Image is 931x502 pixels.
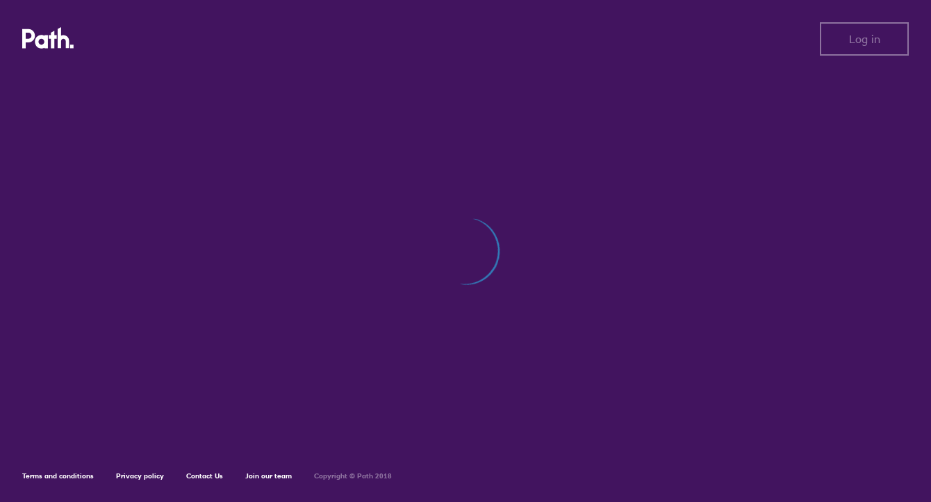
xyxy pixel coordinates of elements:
a: Terms and conditions [22,471,94,480]
button: Log in [820,22,909,56]
span: Log in [849,33,880,45]
a: Join our team [245,471,292,480]
a: Privacy policy [116,471,164,480]
a: Contact Us [186,471,223,480]
h6: Copyright © Path 2018 [314,472,392,480]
